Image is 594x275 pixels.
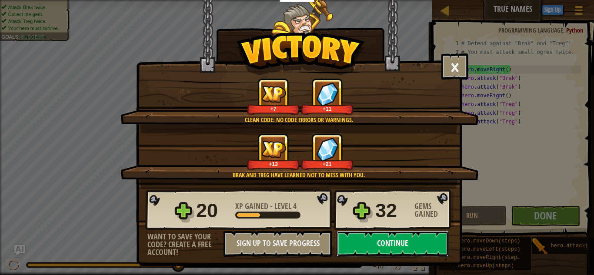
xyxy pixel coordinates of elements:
img: Victory [237,32,365,76]
button: × [441,53,468,80]
button: Continue [337,231,449,257]
span: Level [273,201,293,212]
div: 20 [196,197,230,225]
img: XP Gained [261,86,286,103]
div: Brak and Treg have learned not to mess with you. [162,171,436,179]
div: +21 [303,161,352,167]
img: Gems Gained [316,137,339,161]
span: XP Gained [235,201,270,212]
div: - [235,202,297,210]
div: +7 [249,106,298,112]
button: Sign Up to Save Progress [224,231,332,257]
span: 4 [293,201,297,212]
div: Want to save your code? Create a free account! [147,233,224,256]
div: 32 [375,197,409,225]
img: Gems Gained [316,82,339,106]
div: +11 [303,106,352,112]
div: Gems Gained [414,202,454,218]
div: Clean code: no code errors or warnings. [162,116,436,124]
img: XP Gained [261,141,286,158]
div: +13 [249,161,298,167]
